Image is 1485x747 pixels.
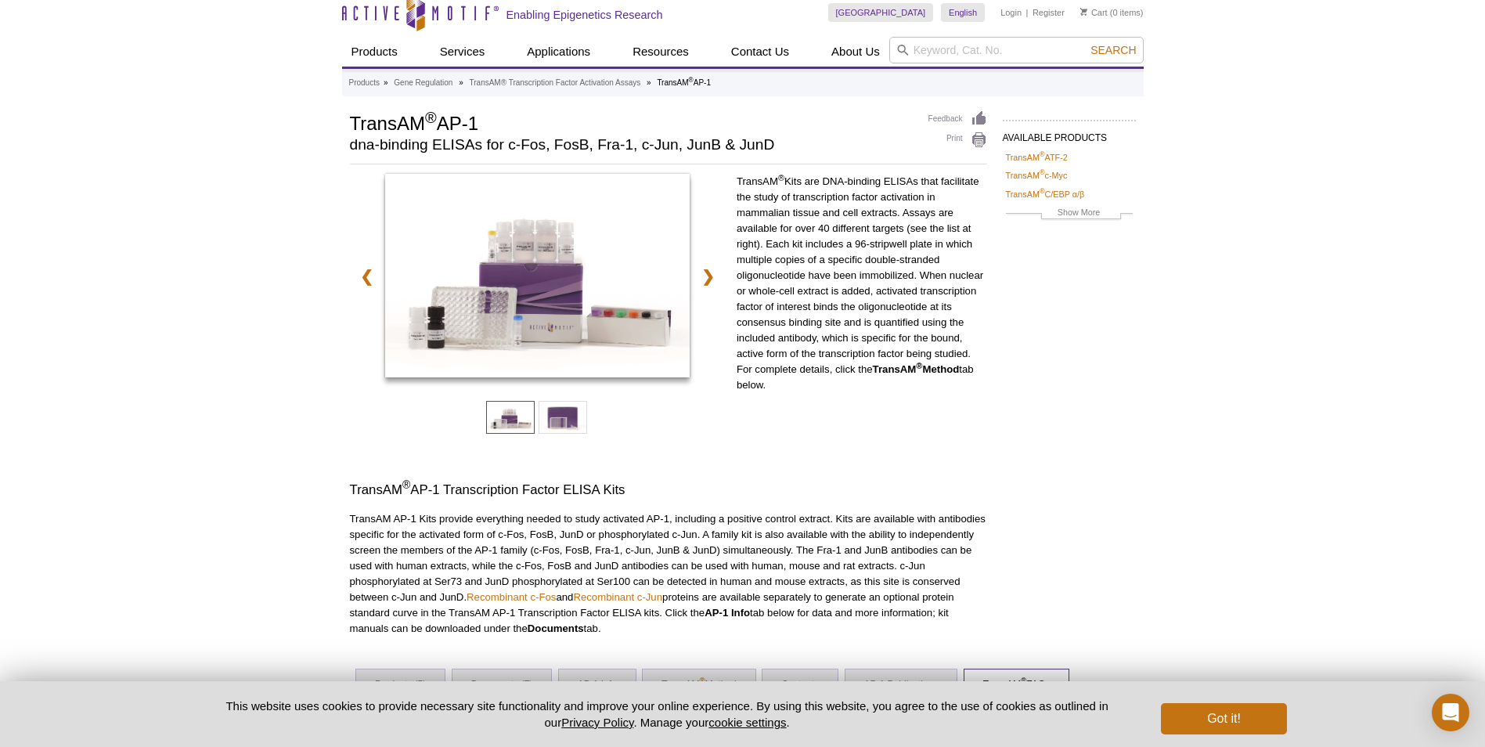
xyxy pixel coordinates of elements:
sup: ® [778,173,784,182]
a: Contact Us [722,37,798,67]
a: Login [1000,7,1022,18]
a: Recombinant c-Fos [467,591,556,603]
sup: ® [402,479,410,492]
img: Your Cart [1080,8,1087,16]
a: Documents (7) [452,669,552,701]
a: English [941,3,985,22]
button: Search [1086,43,1141,57]
li: » [459,78,463,87]
a: Gene Regulation [394,76,452,90]
sup: ® [689,76,694,84]
a: Services [431,37,495,67]
img: TransAM AP-1 Kit [385,174,690,377]
h2: Enabling Epigenetics Research [506,8,663,22]
div: Open Intercom Messenger [1432,694,1469,731]
a: TransAM®Method [643,669,755,701]
sup: ® [916,361,922,370]
sup: ® [699,677,705,685]
a: About Us [822,37,889,67]
span: Search [1090,44,1136,56]
li: TransAM AP-1 [657,78,711,87]
button: Got it! [1161,703,1286,734]
a: Resources [623,37,698,67]
a: Print [928,132,987,149]
p: This website uses cookies to provide necessary site functionality and improve your online experie... [199,698,1136,731]
a: Products (5) [356,669,445,701]
a: Register [1033,7,1065,18]
a: Recombinant c-Jun [573,591,662,603]
li: » [647,78,651,87]
a: TransAM AP-1 Kit [385,174,690,382]
strong: Documents [528,622,584,634]
a: Feedback [928,110,987,128]
p: TransAM AP-1 Kits provide everything needed to study activated AP-1, including a positive control... [350,511,987,637]
h1: TransAM AP-1 [350,110,913,134]
a: Cart [1080,7,1108,18]
a: TransAM®ATF-2 [1006,150,1068,164]
sup: ® [1040,150,1045,158]
a: [GEOGRAPHIC_DATA] [828,3,934,22]
p: TransAM Kits are DNA-binding ELISAs that facilitate the study of transcription factor activation ... [737,174,987,393]
a: AP-1 Info [559,669,636,701]
a: TransAM®FAQs [964,669,1069,701]
a: TransAM® Transcription Factor Activation Assays [470,76,641,90]
a: Show More [1006,205,1133,223]
sup: ® [425,109,437,126]
input: Keyword, Cat. No. [889,37,1144,63]
h2: dna-binding ELISAs for c-Fos, FosB, Fra-1, c-Jun, JunB & JunD [350,138,913,152]
a: Privacy Policy [561,716,633,729]
li: » [384,78,388,87]
sup: ® [1040,169,1045,177]
h2: AVAILABLE PRODUCTS [1003,120,1136,148]
sup: ® [1040,187,1045,195]
a: TransAM®C/EBP α/β [1006,187,1085,201]
h3: TransAM AP-1 Transcription Factor ELISA Kits [350,481,987,500]
a: Products [349,76,380,90]
strong: TransAM Method [873,363,960,375]
a: AP-1 Publications [845,669,957,701]
a: Contents [762,669,838,701]
a: TransAM®c-Myc [1006,168,1068,182]
button: cookie settings [708,716,786,729]
li: | [1026,3,1029,22]
li: (0 items) [1080,3,1144,22]
a: Applications [517,37,600,67]
strong: AP-1 Info [705,607,750,619]
a: ❮ [350,258,384,294]
sup: ® [1021,677,1026,685]
a: Products [342,37,407,67]
a: ❯ [691,258,725,294]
